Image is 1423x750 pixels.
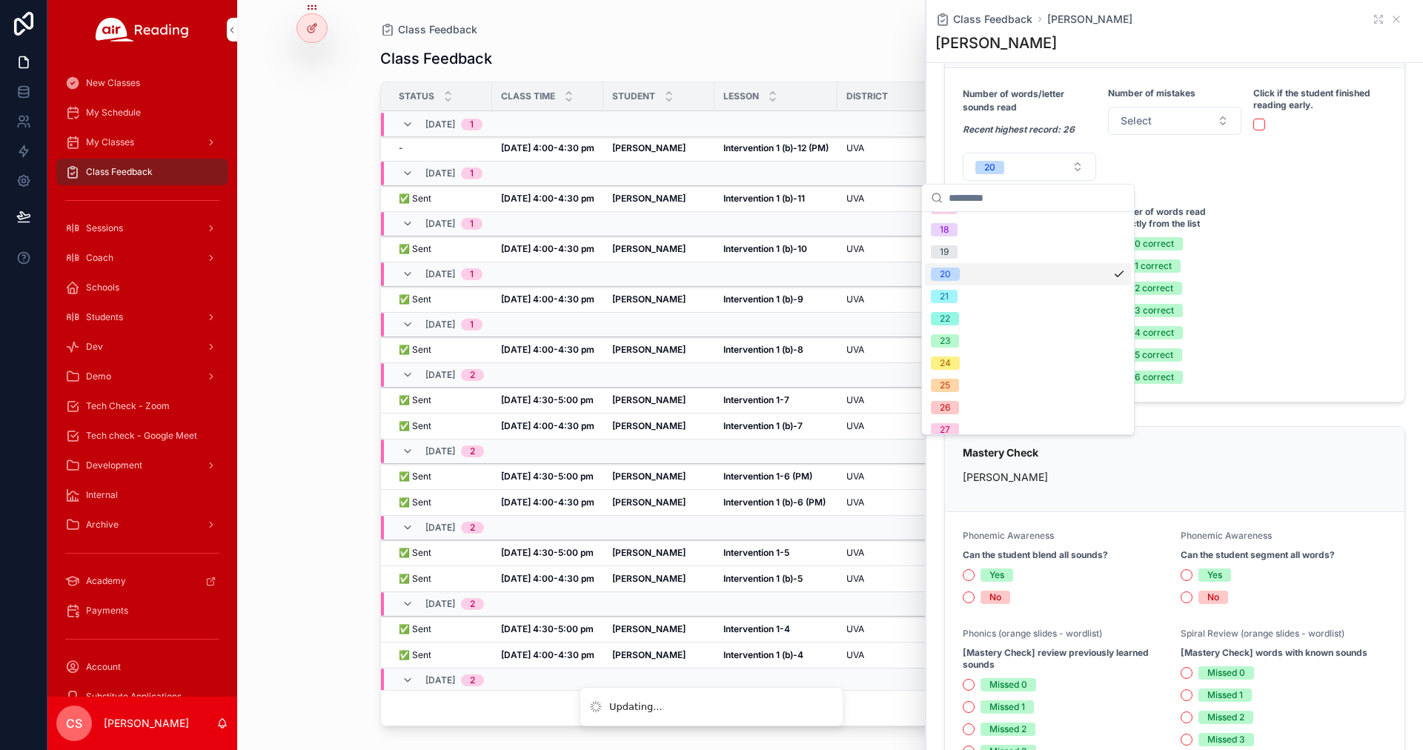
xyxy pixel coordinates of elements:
[56,683,228,710] a: Substitute Applications
[612,649,686,660] strong: [PERSON_NAME]
[425,522,455,534] span: [DATE]
[56,597,228,624] a: Payments
[399,420,431,432] span: ✅ Sent
[723,344,829,356] a: Intervention 1 (b)-8
[723,649,829,661] a: Intervention 1 (b)-4
[723,243,829,255] a: Intervention 1 (b)-10
[399,90,434,102] span: Status
[56,70,228,96] a: New Classes
[399,649,431,661] span: ✅ Sent
[399,142,483,154] a: -
[86,252,113,264] span: Coach
[470,598,475,610] div: 2
[846,243,864,255] span: UVA
[984,161,995,174] div: 20
[940,423,950,437] div: 27
[723,243,807,254] strong: Intervention 1 (b)-10
[86,691,182,703] span: Substitute Applications
[47,59,237,697] div: scrollable content
[1135,326,1174,339] div: 4 correct
[723,547,789,558] strong: Intervention 1-5
[501,649,594,661] a: [DATE] 4:00-4:30 pm
[723,420,803,431] strong: Intervention 1 (b)-7
[399,293,431,305] span: ✅ Sent
[86,371,111,382] span: Demo
[104,716,189,731] p: [PERSON_NAME]
[1181,530,1272,541] span: Phonemic Awareness
[940,356,951,370] div: 24
[501,394,594,405] strong: [DATE] 4:30-5:00 pm
[56,482,228,508] a: Internal
[1207,591,1219,604] div: No
[399,573,431,585] span: ✅ Sent
[399,471,483,482] a: ✅ Sent
[846,623,940,635] a: UVA
[723,142,829,154] a: Intervention 1 (b)-12 (PM)
[612,344,686,355] strong: [PERSON_NAME]
[501,193,594,205] a: [DATE] 4:00-4:30 pm
[846,193,940,205] a: UVA
[399,547,431,559] span: ✅ Sent
[56,215,228,242] a: Sessions
[612,573,706,585] a: [PERSON_NAME]
[86,430,197,442] span: Tech check - Google Meet
[940,223,949,236] div: 18
[963,647,1169,671] strong: [Mastery Check] review previously learned sounds
[1135,237,1174,250] div: 0 correct
[612,623,686,634] strong: [PERSON_NAME]
[846,649,940,661] a: UVA
[940,290,949,303] div: 21
[399,394,483,406] a: ✅ Sent
[989,700,1025,714] div: Missed 1
[56,654,228,680] a: Account
[425,218,455,230] span: [DATE]
[953,12,1032,27] span: Class Feedback
[963,88,1064,113] strong: Number of words/letter sounds read
[1135,348,1173,362] div: 5 correct
[723,344,803,355] strong: Intervention 1 (b)-8
[501,471,594,482] strong: [DATE] 4:30-5:00 pm
[425,369,455,381] span: [DATE]
[1135,371,1174,384] div: 6 correct
[501,497,594,508] a: [DATE] 4:00-4:30 pm
[96,18,189,42] img: App logo
[56,159,228,185] a: Class Feedback
[723,471,812,482] strong: Intervention 1-6 (PM)
[612,471,706,482] a: [PERSON_NAME]
[399,344,483,356] a: ✅ Sent
[723,142,829,153] strong: Intervention 1 (b)-12 (PM)
[56,393,228,419] a: Tech Check - Zoom
[1207,711,1244,724] div: Missed 2
[612,497,686,508] strong: [PERSON_NAME]
[612,243,686,254] strong: [PERSON_NAME]
[846,623,864,635] span: UVA
[501,90,555,102] span: Class Time
[66,714,82,732] span: CS
[612,547,706,559] a: [PERSON_NAME]
[1121,113,1152,128] span: Select
[723,420,829,432] a: Intervention 1 (b)-7
[399,193,483,205] a: ✅ Sent
[940,401,950,414] div: 26
[1207,688,1243,702] div: Missed 1
[380,48,492,69] h1: Class Feedback
[940,334,950,348] div: 23
[963,549,1108,561] strong: Can the student blend all sounds?
[846,142,940,154] a: UVA
[989,591,1001,604] div: No
[612,649,706,661] a: [PERSON_NAME]
[1207,568,1222,582] div: Yes
[1181,549,1335,561] strong: Can the student segment all words?
[612,497,706,508] a: [PERSON_NAME]
[612,471,686,482] strong: [PERSON_NAME]
[86,400,170,412] span: Tech Check - Zoom
[1108,107,1241,135] button: Select Button
[501,497,594,508] strong: [DATE] 4:00-4:30 pm
[470,218,474,230] div: 1
[963,153,1096,181] button: Select Button
[86,575,126,587] span: Academy
[56,245,228,271] a: Coach
[501,193,594,204] strong: [DATE] 4:00-4:30 pm
[86,282,119,293] span: Schools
